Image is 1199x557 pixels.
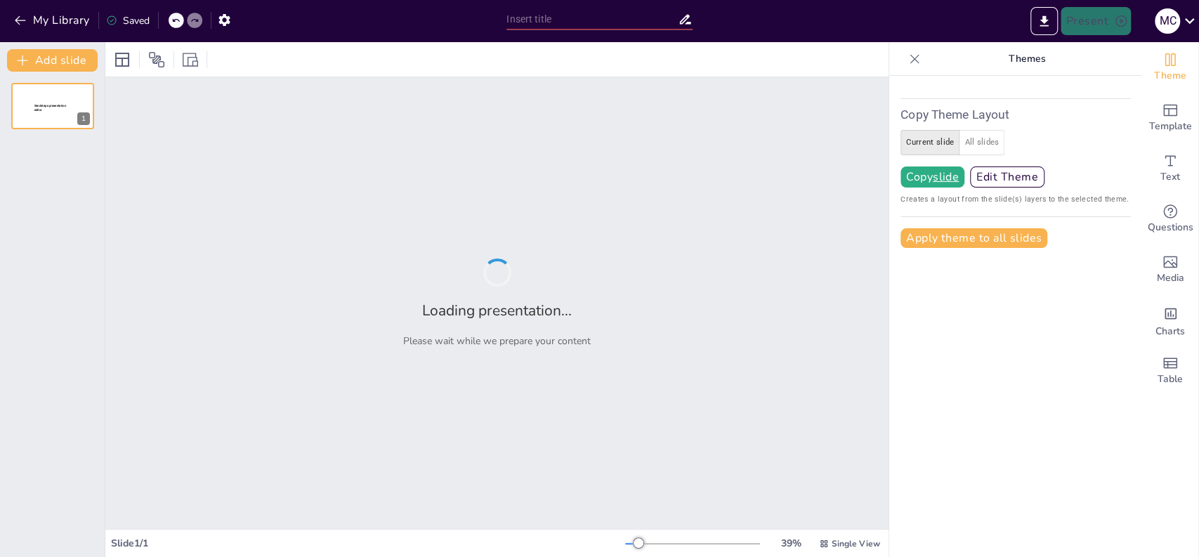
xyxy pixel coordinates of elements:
[506,9,678,30] input: Insert title
[403,334,591,348] p: Please wait while we prepare your content
[1030,7,1058,35] button: Export to PowerPoint
[34,104,66,112] span: Sendsteps presentation editor
[1155,7,1180,35] button: M C
[926,42,1128,76] p: Themes
[1142,93,1198,143] div: Add ready made slides
[1142,42,1198,93] div: Change the overall theme
[111,537,625,550] div: Slide 1 / 1
[832,538,880,549] span: Single View
[1155,324,1185,339] span: Charts
[11,83,94,129] div: 1
[970,166,1044,188] button: Edit Theme
[1142,295,1198,346] div: Add charts and graphs
[7,49,98,72] button: Add slide
[111,48,133,71] div: Layout
[1142,244,1198,295] div: Add images, graphics, shapes or video
[77,112,90,125] div: 1
[1154,68,1186,84] span: Theme
[180,48,201,71] div: Resize presentation
[1160,169,1180,185] span: Text
[11,9,96,32] button: My Library
[959,130,1004,155] button: all slides
[1148,220,1193,235] span: Questions
[422,301,572,320] h2: Loading presentation...
[1149,119,1192,134] span: Template
[1157,270,1184,286] span: Media
[1061,7,1131,35] button: Present
[1142,346,1198,396] div: Add a table
[900,130,1131,155] div: create layout
[148,51,165,68] span: Position
[1155,8,1180,34] div: M C
[1142,143,1198,194] div: Add text boxes
[1142,194,1198,244] div: Get real-time input from your audience
[106,14,150,27] div: Saved
[900,166,964,188] button: Copyslide
[900,228,1047,248] button: Apply theme to all slides
[900,193,1131,205] span: Creates a layout from the slide(s) layers to the selected theme.
[933,171,959,183] u: slide
[774,537,808,550] div: 39 %
[900,130,959,155] button: current slide
[900,105,1131,124] h6: Copy Theme Layout
[1158,372,1183,387] span: Table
